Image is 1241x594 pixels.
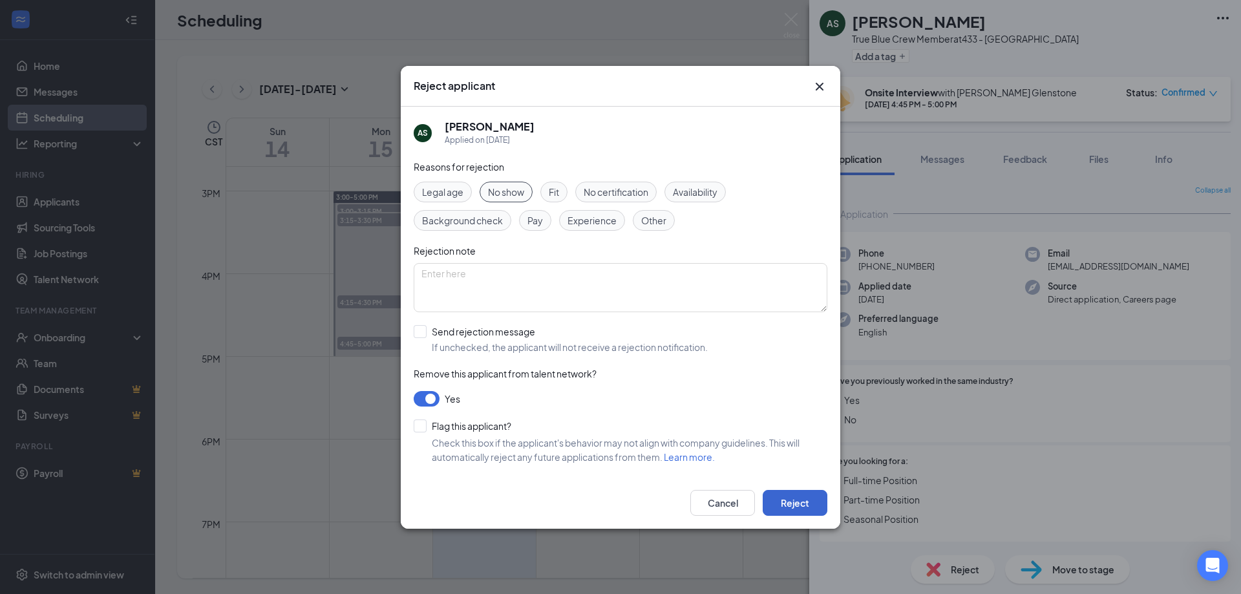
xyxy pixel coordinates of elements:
div: Applied on [DATE] [445,134,535,147]
span: Pay [527,213,543,228]
div: AS [418,127,428,138]
div: Open Intercom Messenger [1197,550,1228,581]
span: Remove this applicant from talent network? [414,368,597,379]
button: Cancel [690,490,755,516]
h3: Reject applicant [414,79,495,93]
button: Reject [763,490,827,516]
span: No show [488,185,524,199]
span: Rejection note [414,245,476,257]
h5: [PERSON_NAME] [445,120,535,134]
button: Close [812,79,827,94]
span: Legal age [422,185,463,199]
span: Availability [673,185,717,199]
span: Experience [567,213,617,228]
span: Check this box if the applicant's behavior may not align with company guidelines. This will autom... [432,437,800,463]
a: Learn more. [664,451,715,463]
svg: Cross [812,79,827,94]
span: Fit [549,185,559,199]
span: Background check [422,213,503,228]
span: No certification [584,185,648,199]
span: Yes [445,391,460,407]
span: Other [641,213,666,228]
span: Reasons for rejection [414,161,504,173]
